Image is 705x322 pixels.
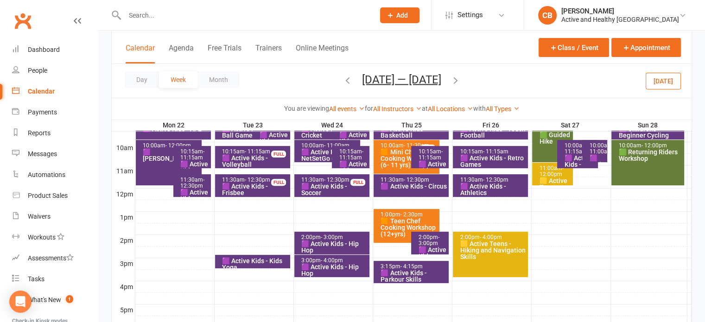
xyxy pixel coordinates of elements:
div: 🟪 Active Kids - Cricket [301,126,358,139]
div: Dashboard [28,46,60,53]
th: 3pm [112,258,135,269]
div: 10:00am [618,143,682,149]
div: 🟪 Active Kids - Soccer [301,183,368,196]
div: 🟪 Active Kids - Fun Fit Kids [589,155,605,194]
a: Payments [12,102,98,123]
a: What's New1 [12,290,98,310]
button: Month [197,71,240,88]
div: 🟪 Active Kids - Parkour Skills [380,270,447,283]
a: Workouts [12,227,98,248]
div: 🟨 Active Teens - Fun Fit Teens [539,177,571,203]
div: 10:15am [338,149,368,161]
a: Product Sales [12,185,98,206]
th: 12pm [112,188,135,200]
div: 10:15am [418,149,447,161]
th: Sat 27 [531,120,610,131]
div: 11:30am [301,177,368,183]
button: Free Trials [208,44,241,63]
div: 🟪 Active Kids - Retro Games [459,155,526,168]
strong: You are viewing [284,105,329,112]
span: - 12:00pm [165,142,191,149]
div: 🟪 Active Kids - Volleyball [222,155,288,168]
span: - 11:15am [180,148,204,161]
div: 🟪 Active Kids - Touch Football [459,126,526,139]
div: 10:00am [142,143,200,149]
div: Calendar [28,88,55,95]
span: - 11:15am [564,142,588,155]
div: 🟪 Active Kids - Toddler and Tunes Singalong Sessi... [259,132,288,177]
div: 🟪 Active Kids - Circus [380,183,447,189]
a: Waivers [12,206,98,227]
span: - 3:00pm [321,234,343,240]
a: All events [329,105,365,113]
div: 🟪 Active Kids - Cricket [180,189,209,208]
a: Tasks [12,269,98,290]
div: 🟪 Active Kids - Athletics [338,161,368,180]
span: - 12:00pm [539,165,563,177]
div: 10:00am [564,143,596,155]
div: 11:30am [459,177,526,183]
div: 🟪 Active Kids - AFL [142,126,209,132]
div: CB [538,6,557,25]
div: 🟪 Active Kids - Hip Hop [301,264,368,277]
span: - 12:30pm [403,177,429,183]
div: 🟪 Active Kids - Beach Sports [418,161,447,187]
span: - 12:30pm [324,177,349,183]
div: Waivers [28,213,51,220]
th: 10am [112,142,135,153]
div: FULL [271,151,286,158]
button: Add [380,7,419,23]
div: Reports [28,129,51,137]
span: Add [396,12,408,19]
button: Appointment [611,38,681,57]
span: - 4:15pm [400,263,422,270]
div: What's New [28,296,61,303]
span: - 12:30pm [245,177,270,183]
div: Automations [28,171,65,178]
div: 🟪 Active Kids - Kids Yoga [222,258,288,271]
span: - 12:30pm [180,177,204,189]
div: 1:00pm [380,212,438,218]
div: 🟪 Active Kids - Athletics [459,183,526,196]
div: People [28,67,47,74]
div: Assessments [28,254,74,262]
div: 🟪 Active Kids - Introduction to Netball (10-13 ye... [564,155,596,194]
a: All Locations [428,105,473,113]
th: Wed 24 [293,120,373,131]
div: 10:00am [380,143,438,149]
strong: at [422,105,428,112]
div: FULL [350,179,365,186]
th: Fri 26 [452,120,531,131]
div: Open Intercom Messenger [9,290,32,313]
div: 🟪 Active Kids - NetSetGo (6-9 years) [301,149,358,168]
span: - 11:30am [403,142,429,149]
div: 🟪 Active Kids - Parkour Basics [418,246,447,272]
button: Week [159,71,197,88]
div: [PERSON_NAME] [561,7,679,15]
strong: for [365,105,373,112]
div: 2:00pm [459,234,526,240]
div: 10:15am [222,149,288,155]
div: 10:00am [589,143,605,155]
div: 🟪 Children's Beginner Cycling Lesson [618,126,682,145]
button: Agenda [169,44,194,63]
span: - 11:00am [324,142,349,149]
a: Reports [12,123,98,144]
div: 🟧 Mini Chef Cooking Workshop (6- 11 yrs) [380,149,438,168]
button: [DATE] [646,72,681,89]
span: - 11:15am [339,148,363,161]
input: Search... [122,9,368,22]
div: 10:00am [301,143,358,149]
th: 11am [112,165,135,177]
span: - 11:15am [418,148,442,161]
span: - 2:30pm [400,211,422,218]
a: People [12,60,98,81]
button: [DATE] — [DATE] [362,73,441,86]
div: 🟧 Teen Chef Cooking Workshop (12+yrs) [380,218,438,237]
span: - 11:15am [245,148,270,155]
button: Calendar [126,44,155,63]
button: Day [125,71,159,88]
a: Assessments [12,248,98,269]
button: Trainers [255,44,282,63]
span: - 4:00pm [321,257,343,264]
